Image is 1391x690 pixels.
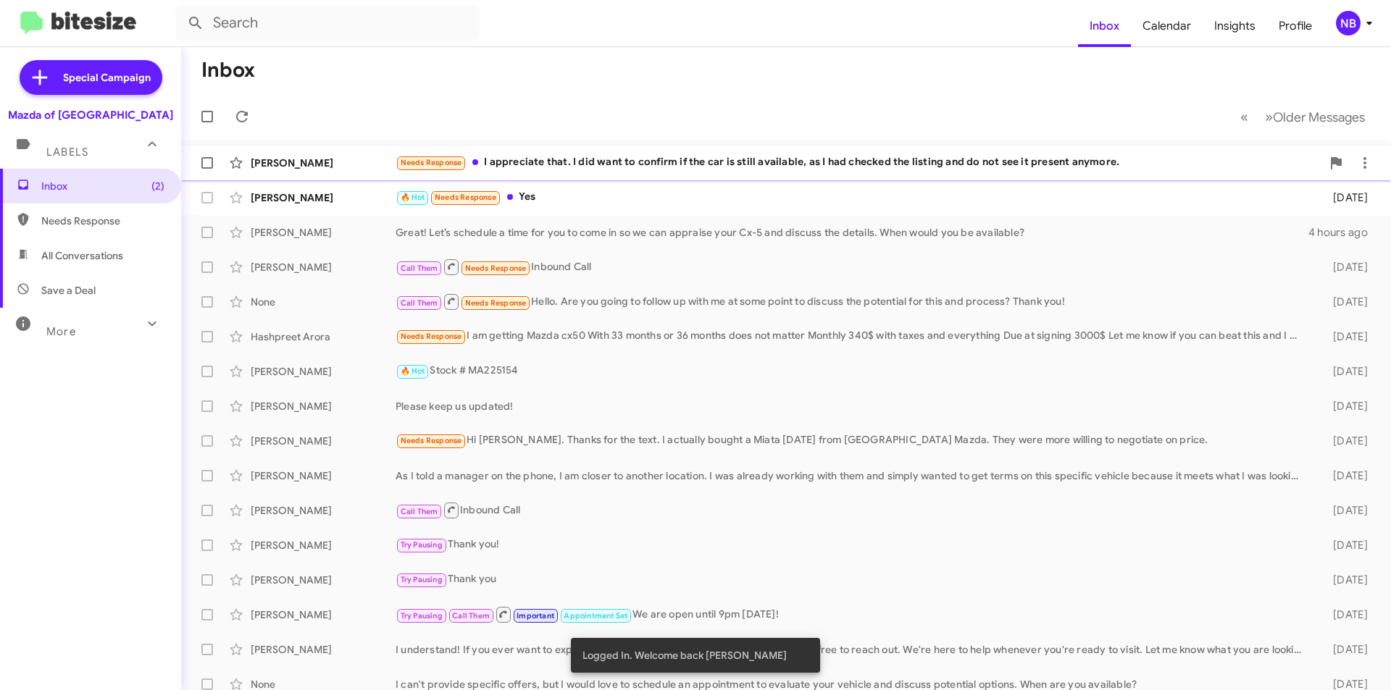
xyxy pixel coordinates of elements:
[1324,11,1375,35] button: NB
[251,225,396,240] div: [PERSON_NAME]
[41,283,96,298] span: Save a Deal
[251,190,396,205] div: [PERSON_NAME]
[251,364,396,379] div: [PERSON_NAME]
[1131,5,1203,47] a: Calendar
[1310,434,1379,448] div: [DATE]
[1310,295,1379,309] div: [DATE]
[1265,108,1273,126] span: »
[401,366,425,376] span: 🔥 Hot
[396,642,1310,657] div: I understand! If you ever want to explore our Mazda options or have any questions, feel free to r...
[46,146,88,159] span: Labels
[251,607,396,622] div: [PERSON_NAME]
[41,214,164,228] span: Needs Response
[401,158,462,167] span: Needs Response
[251,573,396,587] div: [PERSON_NAME]
[63,70,151,85] span: Special Campaign
[1273,109,1365,125] span: Older Messages
[1310,642,1379,657] div: [DATE]
[20,60,162,95] a: Special Campaign
[401,436,462,445] span: Needs Response
[1310,468,1379,483] div: [DATE]
[251,295,396,309] div: None
[582,648,787,662] span: Logged In. Welcome back [PERSON_NAME]
[396,468,1310,483] div: As I told a manager on the phone, I am closer to another location. I was already working with the...
[401,332,462,341] span: Needs Response
[41,179,164,193] span: Inbox
[396,258,1310,276] div: Inbound Call
[1310,329,1379,344] div: [DATE]
[396,363,1310,379] div: Stock # MA225154
[251,434,396,448] div: [PERSON_NAME]
[396,605,1310,623] div: We are open until 9pm [DATE]!
[401,193,425,202] span: 🔥 Hot
[1203,5,1267,47] a: Insights
[251,260,396,274] div: [PERSON_NAME]
[465,298,527,308] span: Needs Response
[1240,108,1248,126] span: «
[564,611,627,620] span: Appointment Set
[517,611,554,620] span: Important
[1267,5,1324,47] a: Profile
[401,507,438,516] span: Call Them
[401,575,443,584] span: Try Pausing
[1310,364,1379,379] div: [DATE]
[396,501,1310,519] div: Inbound Call
[1078,5,1131,47] a: Inbox
[1310,607,1379,622] div: [DATE]
[1310,399,1379,413] div: [DATE]
[465,264,527,273] span: Needs Response
[401,540,443,550] span: Try Pausing
[452,611,490,620] span: Call Them
[396,571,1310,588] div: Thank you
[396,154,1321,171] div: I appreciate that. I did want to confirm if the car is still available, as I had checked the list...
[8,108,173,122] div: Mazda of [GEOGRAPHIC_DATA]
[396,399,1310,413] div: Please keep us updated!
[401,264,438,273] span: Call Them
[251,503,396,518] div: [PERSON_NAME]
[1310,538,1379,552] div: [DATE]
[251,538,396,552] div: [PERSON_NAME]
[396,328,1310,345] div: I am getting Mazda cx50 With 33 months or 36 months does not matter Monthly 340$ with taxes and e...
[396,432,1310,449] div: Hi [PERSON_NAME]. Thanks for the text. I actually bought a Miata [DATE] from [GEOGRAPHIC_DATA] Ma...
[41,248,123,263] span: All Conversations
[201,59,255,82] h1: Inbox
[151,179,164,193] span: (2)
[1310,190,1379,205] div: [DATE]
[46,325,76,338] span: More
[396,189,1310,206] div: Yes
[401,298,438,308] span: Call Them
[435,193,496,202] span: Needs Response
[1256,102,1374,132] button: Next
[251,156,396,170] div: [PERSON_NAME]
[251,642,396,657] div: [PERSON_NAME]
[1310,503,1379,518] div: [DATE]
[401,611,443,620] span: Try Pausing
[396,537,1310,553] div: Thank you!
[1336,11,1361,35] div: NB
[396,293,1310,311] div: Hello. Are you going to follow up with me at some point to discuss the potential for this and pro...
[251,399,396,413] div: [PERSON_NAME]
[1310,260,1379,274] div: [DATE]
[1232,102,1374,132] nav: Page navigation example
[1308,225,1379,240] div: 4 hours ago
[251,468,396,483] div: [PERSON_NAME]
[175,6,480,41] input: Search
[396,225,1308,240] div: Great! Let’s schedule a time for you to come in so we can appraise your Cx-5 and discuss the deta...
[251,329,396,344] div: Hashpreet Arora
[1232,102,1257,132] button: Previous
[1310,573,1379,587] div: [DATE]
